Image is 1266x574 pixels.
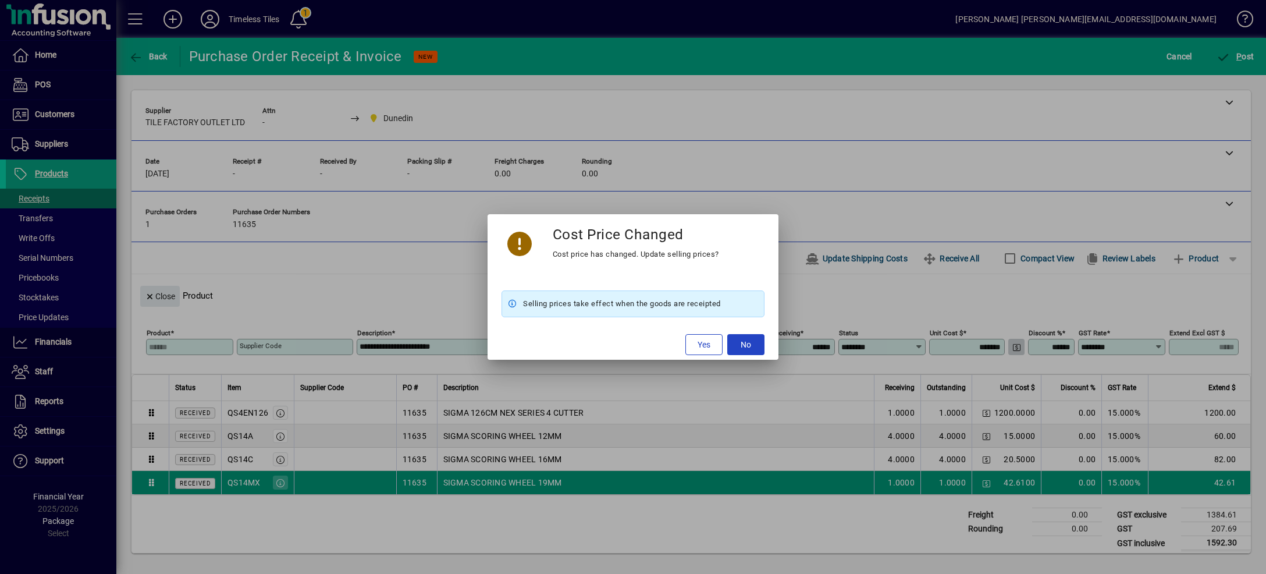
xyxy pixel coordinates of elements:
[685,334,723,355] button: Yes
[553,226,684,243] h3: Cost Price Changed
[741,339,751,351] span: No
[523,297,721,311] span: Selling prices take effect when the goods are receipted
[727,334,764,355] button: No
[698,339,710,351] span: Yes
[553,247,719,261] div: Cost price has changed. Update selling prices?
